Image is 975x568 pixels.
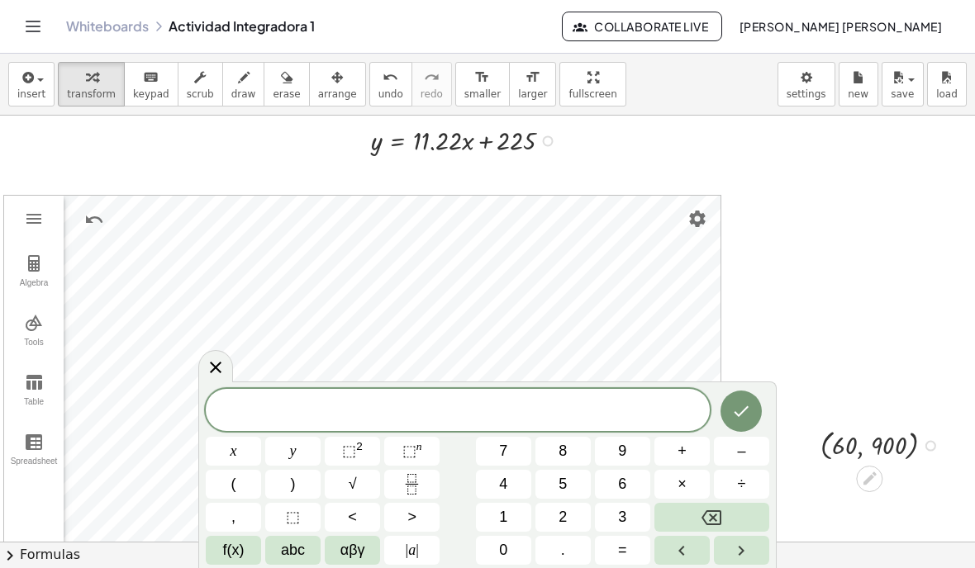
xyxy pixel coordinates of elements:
[416,542,419,558] span: |
[891,88,914,100] span: save
[349,473,357,495] span: √
[618,440,626,462] span: 9
[476,536,531,565] button: 0
[654,536,710,565] button: Left arrow
[721,390,762,432] button: Done
[654,437,710,466] button: Plus
[499,539,507,561] span: 0
[7,278,60,301] div: Algebra
[206,437,261,466] button: x
[124,62,178,106] button: keyboardkeypad
[714,536,769,565] button: Right arrow
[318,88,357,100] span: arrange
[618,473,626,495] span: 6
[348,506,357,528] span: <
[406,539,419,561] span: a
[476,470,531,499] button: 4
[7,397,60,420] div: Table
[559,440,567,462] span: 8
[281,539,305,561] span: abc
[384,470,440,499] button: Fraction
[231,506,235,528] span: ,
[618,539,627,561] span: =
[525,68,540,88] i: format_size
[24,209,44,229] img: Main Menu
[535,536,591,565] button: .
[342,443,356,459] span: ⬚
[595,470,650,499] button: 6
[424,68,440,88] i: redo
[499,473,507,495] span: 4
[509,62,556,106] button: format_sizelarger
[739,19,942,34] span: [PERSON_NAME] [PERSON_NAME]
[402,443,416,459] span: ⬚
[384,437,440,466] button: Superscript
[265,536,321,565] button: Alphabet
[738,473,746,495] span: ÷
[264,62,309,106] button: erase
[286,506,300,528] span: ⬚
[273,88,300,100] span: erase
[927,62,967,106] button: load
[79,205,109,234] button: Undo
[231,440,237,462] span: x
[20,13,46,40] button: Toggle navigation
[206,470,261,499] button: (
[839,62,878,106] button: new
[407,506,416,528] span: >
[559,62,625,106] button: fullscreen
[678,473,687,495] span: ×
[474,68,490,88] i: format_size
[499,440,507,462] span: 7
[476,503,531,532] button: 1
[714,470,769,499] button: Divide
[654,470,710,499] button: Times
[535,503,591,532] button: 2
[265,470,321,499] button: )
[67,88,116,100] span: transform
[561,539,565,561] span: .
[421,88,443,100] span: redo
[383,68,398,88] i: undo
[291,473,296,495] span: )
[678,440,687,462] span: +
[518,88,547,100] span: larger
[882,62,924,106] button: save
[384,536,440,565] button: Absolute value
[787,88,826,100] span: settings
[725,12,955,41] button: [PERSON_NAME] [PERSON_NAME]
[7,457,60,480] div: Spreadsheet
[416,440,422,452] sup: n
[595,437,650,466] button: 9
[411,62,452,106] button: redoredo
[58,62,125,106] button: transform
[936,88,958,100] span: load
[562,12,722,41] button: Collaborate Live
[654,503,769,532] button: Backspace
[856,466,882,492] div: Edit math
[535,437,591,466] button: 8
[476,437,531,466] button: 7
[576,19,708,34] span: Collaborate Live
[714,437,769,466] button: Minus
[848,88,868,100] span: new
[231,88,256,100] span: draw
[178,62,223,106] button: scrub
[223,539,245,561] span: f(x)
[8,62,55,106] button: insert
[618,506,626,528] span: 3
[309,62,366,106] button: arrange
[568,88,616,100] span: fullscreen
[17,88,45,100] span: insert
[265,437,321,466] button: y
[265,503,321,532] button: Placeholder
[7,338,60,361] div: Tools
[369,62,412,106] button: undoundo
[290,440,297,462] span: y
[406,542,409,558] span: |
[133,88,169,100] span: keypad
[535,470,591,499] button: 5
[464,88,501,100] span: smaller
[778,62,835,106] button: settings
[559,473,567,495] span: 5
